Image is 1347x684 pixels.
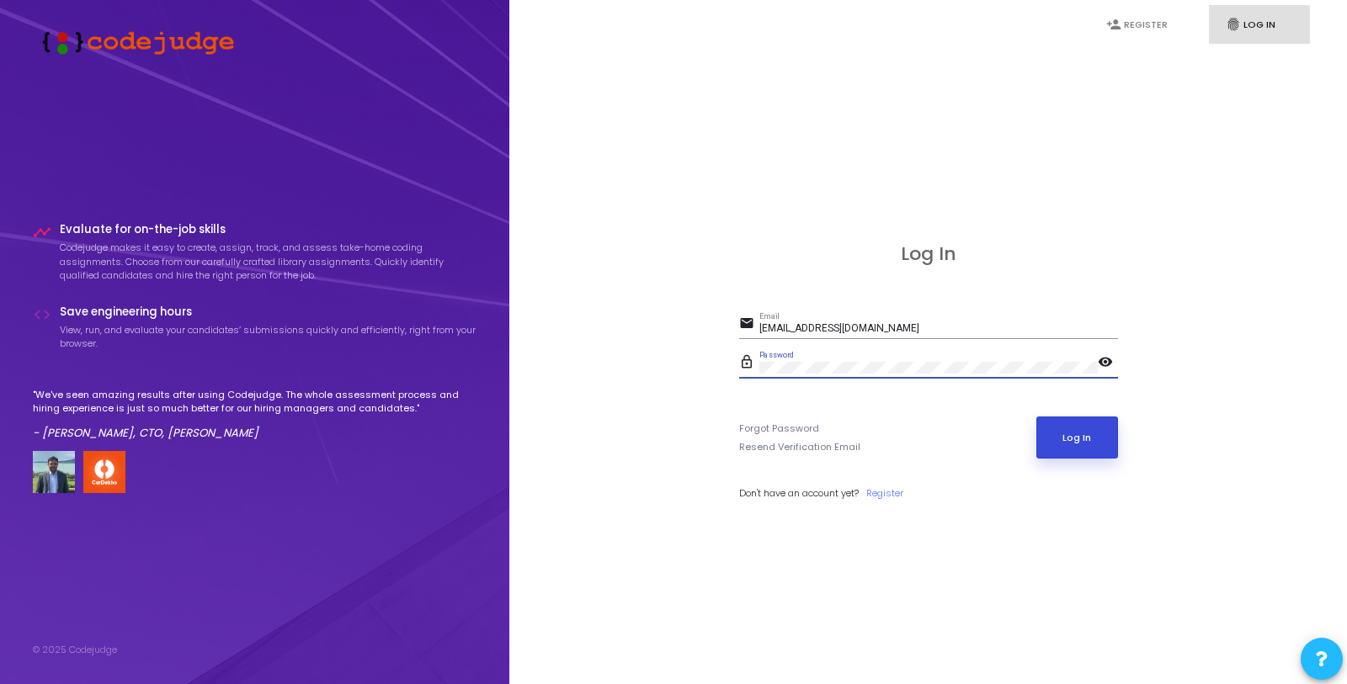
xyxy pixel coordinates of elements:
[739,422,819,436] a: Forgot Password
[33,305,51,324] i: code
[1089,5,1190,45] a: person_addRegister
[83,451,125,493] img: company-logo
[1106,17,1121,32] i: person_add
[739,243,1118,265] h3: Log In
[739,315,759,335] mat-icon: email
[60,241,477,283] p: Codejudge makes it easy to create, assign, track, and assess take-home coding assignments. Choose...
[33,451,75,493] img: user image
[1098,353,1118,374] mat-icon: visibility
[759,323,1118,335] input: Email
[1226,17,1241,32] i: fingerprint
[60,323,477,351] p: View, run, and evaluate your candidates’ submissions quickly and efficiently, right from your bro...
[739,353,759,374] mat-icon: lock_outline
[33,643,117,657] div: © 2025 Codejudge
[739,440,860,454] a: Resend Verification Email
[60,305,477,319] h4: Save engineering hours
[33,223,51,241] i: timeline
[60,223,477,236] h4: Evaluate for on-the-job skills
[33,425,258,441] em: - [PERSON_NAME], CTO, [PERSON_NAME]
[1036,416,1118,459] button: Log In
[1209,5,1310,45] a: fingerprintLog In
[33,388,477,416] p: "We've seen amazing results after using Codejudge. The whole assessment process and hiring experi...
[866,486,903,501] a: Register
[739,486,859,500] span: Don't have an account yet?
